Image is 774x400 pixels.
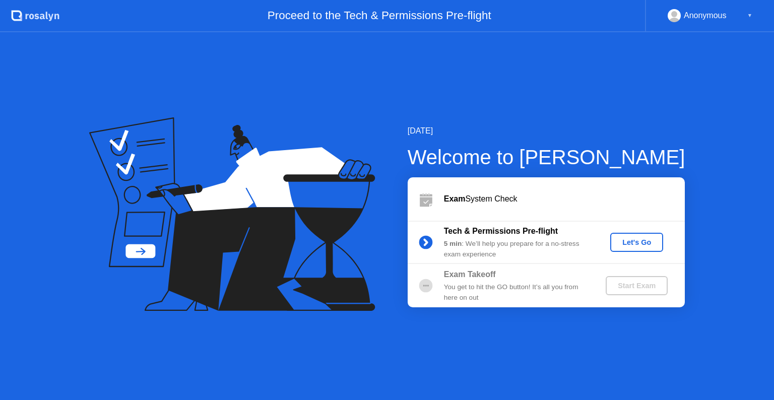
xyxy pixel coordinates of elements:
div: Anonymous [684,9,727,22]
div: ▼ [747,9,752,22]
div: Welcome to [PERSON_NAME] [408,142,685,172]
div: [DATE] [408,125,685,137]
div: : We’ll help you prepare for a no-stress exam experience [444,239,589,259]
b: 5 min [444,240,462,247]
div: Start Exam [610,282,664,290]
b: Tech & Permissions Pre-flight [444,227,558,235]
div: You get to hit the GO button! It’s all you from here on out [444,282,589,303]
button: Start Exam [606,276,668,295]
div: System Check [444,193,685,205]
button: Let's Go [610,233,663,252]
b: Exam [444,194,466,203]
b: Exam Takeoff [444,270,496,279]
div: Let's Go [614,238,659,246]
